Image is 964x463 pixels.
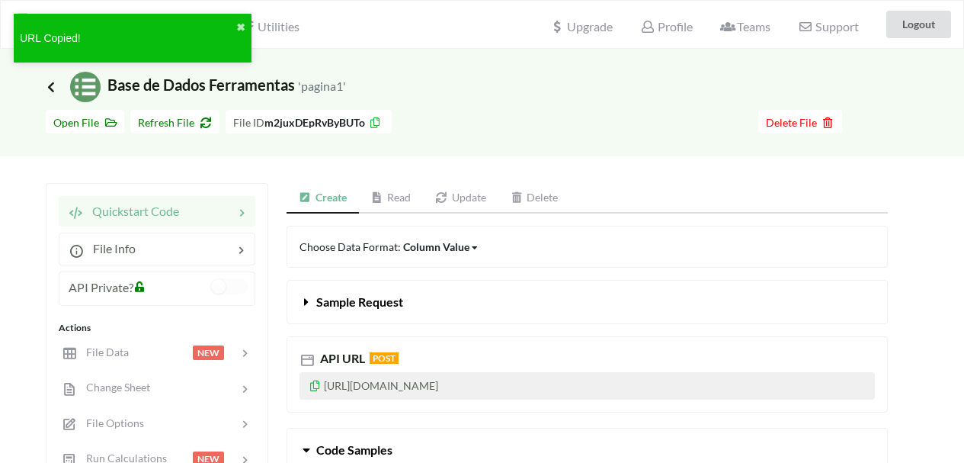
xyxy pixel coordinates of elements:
div: Actions [59,321,255,335]
span: File Options [77,416,144,429]
span: Upgrade [550,21,613,33]
span: Refresh File [138,116,212,129]
p: [URL][DOMAIN_NAME] [299,372,875,400]
span: Quickstart Code [83,204,179,218]
span: File Info [84,241,136,256]
a: Delete [498,183,571,214]
span: POST [370,352,399,364]
span: Utilities [241,19,299,34]
a: Update [423,183,498,214]
button: Refresh File [130,110,219,133]
div: URL Copied! [20,31,236,47]
span: Choose Data Format: [299,240,479,253]
span: File Data [77,346,129,359]
a: Create [287,183,359,214]
img: /static/media/sheets.7a1b7961.svg [70,72,101,102]
span: Code Samples [316,442,392,457]
small: 'pagina1' [298,79,346,93]
span: Base de Dados Ferramentas [46,76,346,94]
span: NEW [193,346,224,360]
button: Delete File [758,110,842,133]
span: Change Sheet [77,381,150,394]
span: API URL [317,351,365,365]
span: API Private? [69,280,133,294]
span: Sample Request [316,294,403,309]
button: Sample Request [287,281,887,323]
span: Teams [720,19,770,34]
div: Column Value [403,239,469,255]
span: Profile [640,19,692,34]
span: File ID [233,116,264,129]
b: m2juxDEpRvByBUTo [264,116,365,129]
button: Logout [886,11,951,38]
a: Read [359,183,424,214]
button: Open File [46,110,124,133]
button: close [236,20,245,36]
span: Delete File [766,116,834,129]
span: Open File [53,116,117,129]
span: Support [798,21,858,33]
